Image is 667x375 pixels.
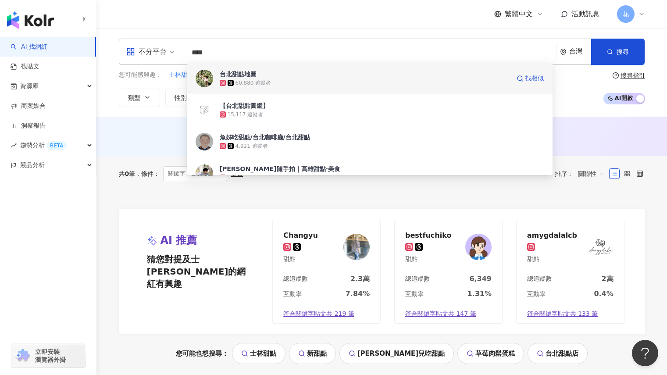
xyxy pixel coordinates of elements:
span: 趨勢分析 [20,136,67,155]
span: 競品分析 [20,155,45,175]
button: 性別 [165,89,207,106]
div: 互動率 [405,290,424,299]
span: 符合關鍵字貼文共 147 筆 [405,310,476,318]
img: KOL Avatar [587,234,613,260]
div: 排序： [555,167,609,181]
div: 互動率 [283,290,302,299]
span: rise [11,143,17,149]
span: appstore [126,47,135,56]
span: 性別 [175,94,187,101]
div: 共 筆 [119,170,136,177]
a: 找相似 [517,70,544,87]
div: bestfuchiko [405,231,451,239]
div: 甜點 [283,255,318,264]
div: 魚姊吃甜點/台北咖啡廳/台北甜點 [220,133,310,142]
div: 0.4% [594,289,613,299]
div: amygdalalcb [527,231,577,239]
div: 7.84% [346,289,370,299]
a: bestfuchiko甜點KOL Avatar總追蹤數6,349互動率1.31%符合關鍵字貼文共 147 筆 [394,220,503,324]
a: 洞察報告 [11,121,46,130]
span: 符合關鍵字貼文共 133 筆 [527,310,598,318]
span: 繁體中文 [505,9,533,19]
div: 總追蹤數 [527,275,552,283]
a: searchAI 找網紅 [11,43,47,51]
a: 符合關鍵字貼文共 147 筆 [395,304,502,324]
div: 不分平台 [126,45,167,59]
button: 類型 [119,89,160,106]
span: 條件 ： [135,170,160,177]
div: 台北甜點地圖 [220,70,257,79]
img: KOL Avatar [196,133,213,150]
div: 台灣 [569,48,591,55]
div: 【台北甜點圖鑑】 [220,101,269,110]
div: [PERSON_NAME]隨手拍｜高雄甜點·美食 [220,164,340,173]
div: 甜點 [405,255,451,264]
img: KOL Avatar [465,234,492,260]
a: 商案媒合 [11,102,46,111]
span: 找相似 [525,74,544,83]
span: question-circle [613,72,619,79]
button: 搜尋 [591,39,645,65]
iframe: Help Scout Beacon - Open [632,340,658,366]
a: chrome extension立即安裝 瀏覽器外掛 [11,344,85,368]
span: AI 推薦 [161,233,197,248]
div: 1,575 追蹤者 [228,174,260,182]
a: 士林甜點 [232,343,285,364]
div: 2.3萬 [350,274,370,284]
a: 符合關鍵字貼文共 133 筆 [517,304,624,324]
span: 花 [623,9,629,19]
img: logo [7,11,54,29]
span: 立即安裝 瀏覽器外掛 [35,348,66,364]
span: environment [560,49,567,55]
div: 15,117 追蹤者 [228,111,264,118]
span: 資源庫 [20,76,39,96]
span: 關聯性 [578,167,604,181]
div: 4,921 追蹤者 [235,143,268,150]
div: 1.31% [467,289,492,299]
img: KOL Avatar [196,101,213,119]
button: 士林甜點 [168,70,194,80]
img: KOL Avatar [196,164,213,182]
span: 活動訊息 [571,10,599,18]
div: 您可能也想搜尋： [119,343,645,364]
a: 台北甜點店 [528,343,588,364]
img: KOL Avatar [343,234,370,260]
span: 搜尋 [617,48,629,55]
a: Changyu甜點KOL Avatar總追蹤數2.3萬互動率7.84%符合關鍵字貼文共 219 筆 [272,220,381,324]
a: [PERSON_NAME]兒吃甜點 [339,343,454,364]
img: KOL Avatar [196,70,213,87]
a: 符合關鍵字貼文共 219 筆 [273,304,380,324]
div: 搜尋指引 [621,72,645,79]
div: BETA [46,141,67,150]
div: 甜點 [527,255,577,264]
span: 您可能感興趣： [119,71,162,79]
div: 2萬 [602,274,613,284]
span: 猜您對提及士[PERSON_NAME]的網紅有興趣 [147,253,249,290]
a: 找貼文 [11,62,39,71]
img: chrome extension [14,349,31,363]
span: 關鍵字：台北甜點 [163,166,227,181]
span: 符合關鍵字貼文共 219 筆 [283,310,354,318]
span: 士林甜點 [169,71,193,79]
div: 60,880 追蹤者 [235,79,271,87]
a: 草莓肉鬆蛋糕 [457,343,524,364]
div: 6,349 [469,274,492,284]
span: 0 [125,170,129,177]
a: 新甜點 [289,343,336,364]
div: 互動率 [527,290,546,299]
div: 總追蹤數 [283,275,308,283]
div: 總追蹤數 [405,275,430,283]
a: amygdalalcb甜點KOL Avatar總追蹤數2萬互動率0.4%符合關鍵字貼文共 133 筆 [516,220,624,324]
div: Changyu [283,231,318,239]
span: 類型 [128,94,140,101]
